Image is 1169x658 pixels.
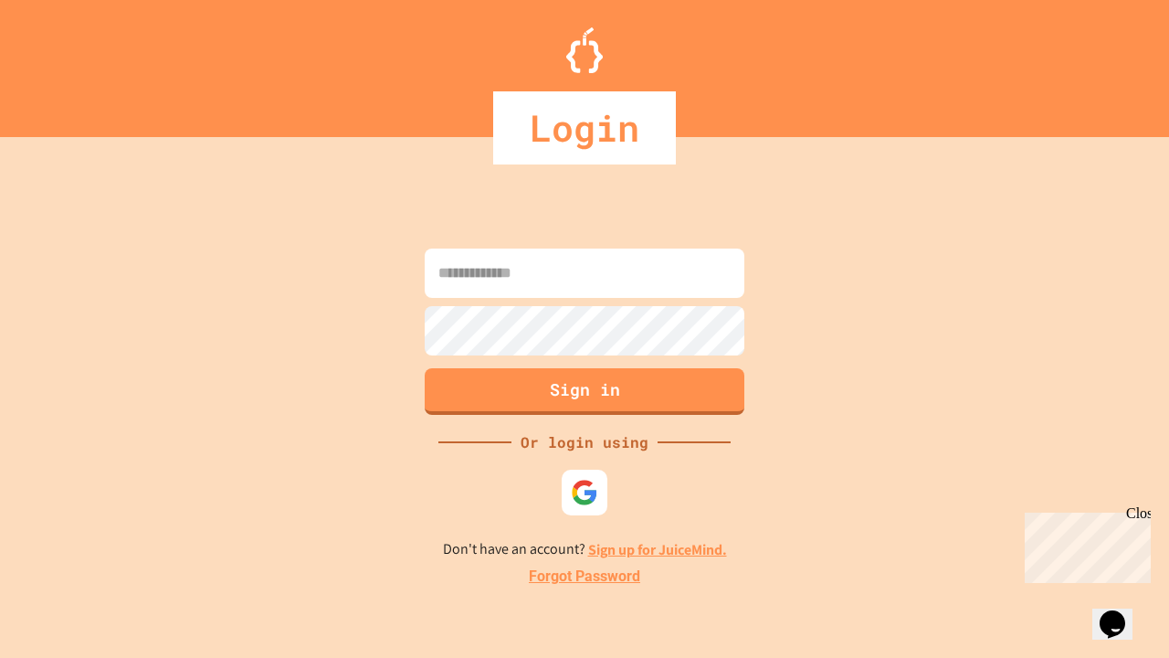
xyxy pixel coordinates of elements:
div: Login [493,91,676,164]
p: Don't have an account? [443,538,727,561]
div: Chat with us now!Close [7,7,126,116]
a: Sign up for JuiceMind. [588,540,727,559]
img: google-icon.svg [571,479,598,506]
img: Logo.svg [566,27,603,73]
iframe: chat widget [1017,505,1151,583]
button: Sign in [425,368,744,415]
div: Or login using [511,431,658,453]
a: Forgot Password [529,566,640,588]
iframe: chat widget [1092,585,1151,640]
